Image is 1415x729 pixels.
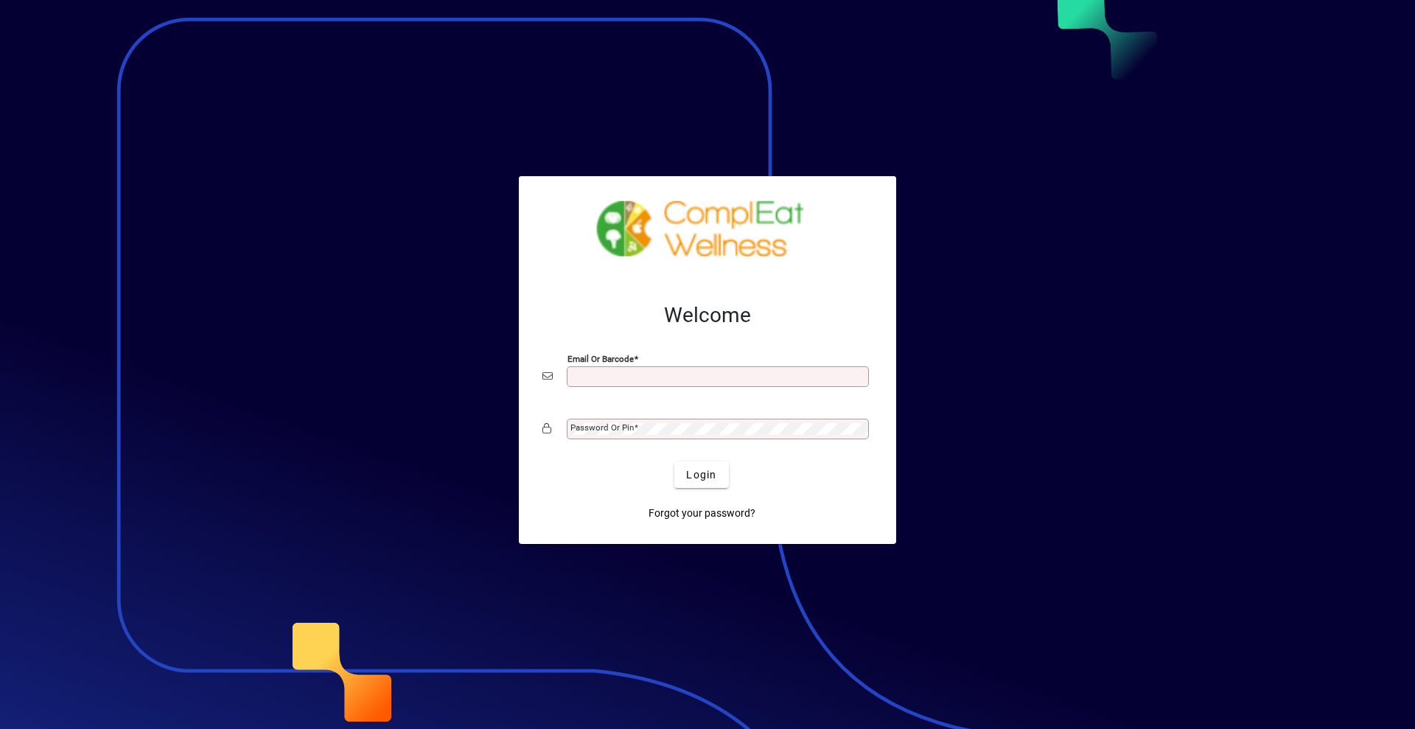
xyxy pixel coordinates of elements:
[567,354,634,364] mat-label: Email or Barcode
[570,422,634,433] mat-label: Password or Pin
[674,461,728,488] button: Login
[643,500,761,526] a: Forgot your password?
[686,467,716,483] span: Login
[542,303,873,328] h2: Welcome
[649,506,755,521] span: Forgot your password?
